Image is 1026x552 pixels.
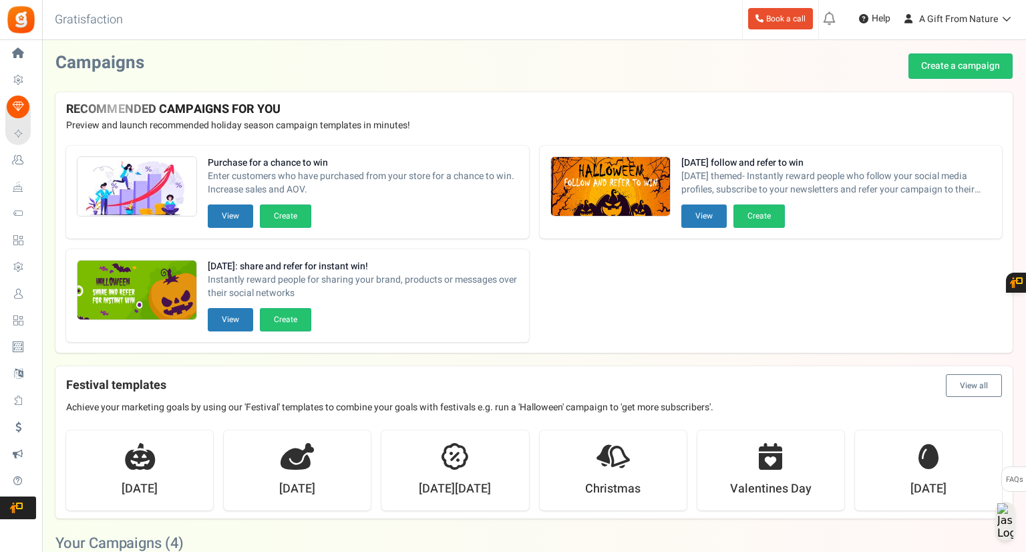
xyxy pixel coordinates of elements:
strong: [DATE] [910,480,947,498]
button: Create [260,308,311,331]
img: Recommended Campaigns [77,261,196,321]
a: Help [854,8,896,29]
img: Gratisfaction [6,5,36,35]
h2: Your Campaigns ( ) [55,537,184,550]
button: Create [733,204,785,228]
strong: [DATE][DATE] [419,480,491,498]
strong: [DATE]: share and refer for instant win! [208,260,518,273]
strong: [DATE] follow and refer to win [681,156,992,170]
button: Create [260,204,311,228]
button: View [208,308,253,331]
strong: [DATE] [122,480,158,498]
span: [DATE] themed- Instantly reward people who follow your social media profiles, subscribe to your n... [681,170,992,196]
button: View [681,204,727,228]
a: Book a call [748,8,813,29]
span: A Gift From Nature [919,12,998,26]
span: Enter customers who have purchased from your store for a chance to win. Increase sales and AOV. [208,170,518,196]
h2: Campaigns [55,53,144,73]
p: Achieve your marketing goals by using our 'Festival' templates to combine your goals with festiva... [66,401,1002,414]
img: Recommended Campaigns [551,157,670,217]
span: Help [868,12,890,25]
button: View all [946,374,1002,397]
h4: Festival templates [66,374,1002,397]
h3: Gratisfaction [40,7,138,33]
span: Instantly reward people for sharing your brand, products or messages over their social networks [208,273,518,300]
h4: RECOMMENDED CAMPAIGNS FOR YOU [66,103,1002,116]
span: FAQs [1005,467,1023,493]
button: View [208,204,253,228]
img: Recommended Campaigns [77,157,196,217]
a: Create a campaign [908,53,1013,79]
p: Preview and launch recommended holiday season campaign templates in minutes! [66,119,1002,132]
strong: Christmas [585,480,641,498]
strong: Valentines Day [730,480,812,498]
strong: Purchase for a chance to win [208,156,518,170]
strong: [DATE] [279,480,315,498]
